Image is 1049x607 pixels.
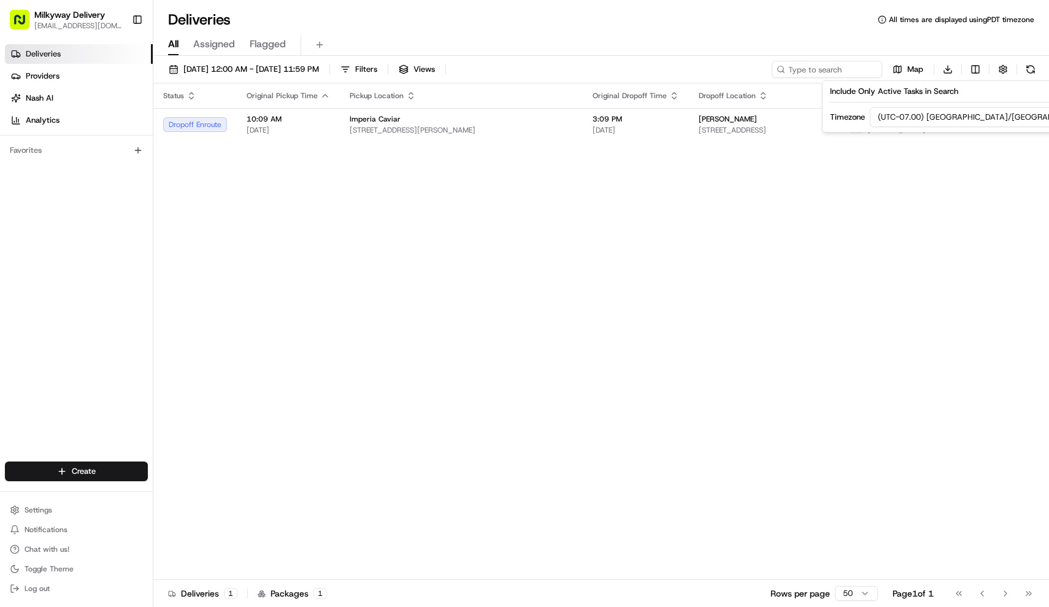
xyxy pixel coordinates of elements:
[5,66,153,86] a: Providers
[12,179,32,198] img: Masood Aslam
[86,304,148,314] a: Powered byPylon
[5,560,148,578] button: Toggle Theme
[5,44,153,64] a: Deliveries
[99,269,202,292] a: 💻API Documentation
[772,61,882,78] input: Type to search
[38,190,99,200] span: [PERSON_NAME]
[250,37,286,52] span: Flagged
[393,61,440,78] button: Views
[313,588,327,599] div: 1
[12,117,34,139] img: 1736555255976-a54dd68f-1ca7-489b-9aae-adbdc363a1c4
[593,114,679,124] span: 3:09 PM
[122,304,148,314] span: Pylon
[12,160,82,169] div: Past conversations
[34,9,105,21] button: Milkyway Delivery
[893,587,934,600] div: Page 1 of 1
[5,110,153,130] a: Analytics
[5,88,153,108] a: Nash AI
[7,269,99,292] a: 📗Knowledge Base
[5,580,148,597] button: Log out
[190,157,223,172] button: See all
[116,274,197,287] span: API Documentation
[34,21,122,31] button: [EMAIL_ADDRESS][DOMAIN_NAME]
[907,64,923,75] span: Map
[55,130,169,139] div: We're available if you need us!
[335,61,383,78] button: Filters
[168,10,231,29] h1: Deliveries
[25,191,34,201] img: 1736555255976-a54dd68f-1ca7-489b-9aae-adbdc363a1c4
[163,91,184,101] span: Status
[209,121,223,136] button: Start new chat
[183,64,319,75] span: [DATE] 12:00 AM - [DATE] 11:59 PM
[25,274,94,287] span: Knowledge Base
[889,15,1034,25] span: All times are displayed using PDT timezone
[26,115,60,126] span: Analytics
[102,190,106,200] span: •
[247,125,330,135] span: [DATE]
[25,505,52,515] span: Settings
[72,466,96,477] span: Create
[258,587,327,600] div: Packages
[47,223,72,233] span: [DATE]
[770,587,830,600] p: Rows per page
[26,48,61,60] span: Deliveries
[26,93,53,104] span: Nash AI
[830,86,958,97] label: Include Only Active Tasks in Search
[350,91,404,101] span: Pickup Location
[5,5,127,34] button: Milkyway Delivery[EMAIL_ADDRESS][DOMAIN_NAME]
[163,61,325,78] button: [DATE] 12:00 AM - [DATE] 11:59 PM
[350,125,573,135] span: [STREET_ADDRESS][PERSON_NAME]
[25,584,50,593] span: Log out
[5,541,148,558] button: Chat with us!
[25,564,74,574] span: Toggle Theme
[104,276,113,285] div: 💻
[355,64,377,75] span: Filters
[26,117,48,139] img: 1755196953914-cd9d9cba-b7f7-46ee-b6f5-75ff69acacf5
[593,125,679,135] span: [DATE]
[1022,61,1039,78] button: Refresh
[55,117,201,130] div: Start new chat
[40,223,45,233] span: •
[830,112,865,123] label: Timezone
[887,61,929,78] button: Map
[12,12,37,37] img: Nash
[699,125,828,135] span: [STREET_ADDRESS]
[699,114,757,124] span: [PERSON_NAME]
[26,71,60,82] span: Providers
[12,49,223,69] p: Welcome 👋
[699,91,756,101] span: Dropoff Location
[109,190,134,200] span: [DATE]
[5,462,148,481] button: Create
[25,525,67,535] span: Notifications
[247,91,318,101] span: Original Pickup Time
[193,37,235,52] span: Assigned
[5,141,148,160] div: Favorites
[350,114,401,124] span: Imperia Caviar
[247,114,330,124] span: 10:09 AM
[168,37,179,52] span: All
[32,79,202,92] input: Clear
[12,276,22,285] div: 📗
[25,544,69,554] span: Chat with us!
[413,64,435,75] span: Views
[593,91,667,101] span: Original Dropoff Time
[224,588,237,599] div: 1
[5,501,148,519] button: Settings
[5,521,148,538] button: Notifications
[168,587,237,600] div: Deliveries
